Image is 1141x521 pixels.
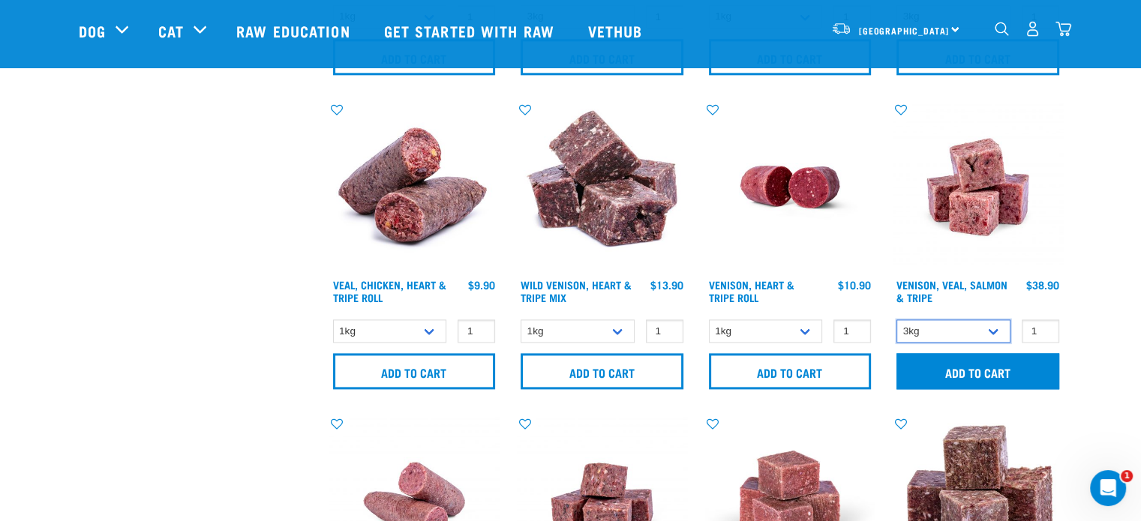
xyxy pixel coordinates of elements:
[79,19,106,42] a: Dog
[646,319,683,343] input: 1
[468,279,495,291] div: $9.90
[650,279,683,291] div: $13.90
[838,279,871,291] div: $10.90
[517,102,687,272] img: 1171 Venison Heart Tripe Mix 01
[329,102,500,272] img: 1263 Chicken Organ Roll 02
[333,353,496,389] input: Add to cart
[896,282,1007,299] a: Venison, Veal, Salmon & Tripe
[1055,21,1071,37] img: home-icon@2x.png
[521,353,683,389] input: Add to cart
[705,102,875,272] img: Raw Essentials Venison Heart & Tripe Hypoallergenic Raw Pet Food Bulk Roll Unwrapped
[859,28,950,33] span: [GEOGRAPHIC_DATA]
[158,19,184,42] a: Cat
[1022,319,1059,343] input: 1
[521,282,632,299] a: Wild Venison, Heart & Tripe Mix
[1025,21,1040,37] img: user.png
[1090,470,1126,506] iframe: Intercom live chat
[709,282,794,299] a: Venison, Heart & Tripe Roll
[333,282,446,299] a: Veal, Chicken, Heart & Tripe Roll
[1121,470,1133,482] span: 1
[221,1,368,61] a: Raw Education
[893,102,1063,272] img: Venison Veal Salmon Tripe 1621
[896,353,1059,389] input: Add to cart
[573,1,662,61] a: Vethub
[369,1,573,61] a: Get started with Raw
[833,319,871,343] input: 1
[1026,279,1059,291] div: $38.90
[995,22,1009,36] img: home-icon-1@2x.png
[709,353,872,389] input: Add to cart
[831,22,851,35] img: van-moving.png
[458,319,495,343] input: 1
